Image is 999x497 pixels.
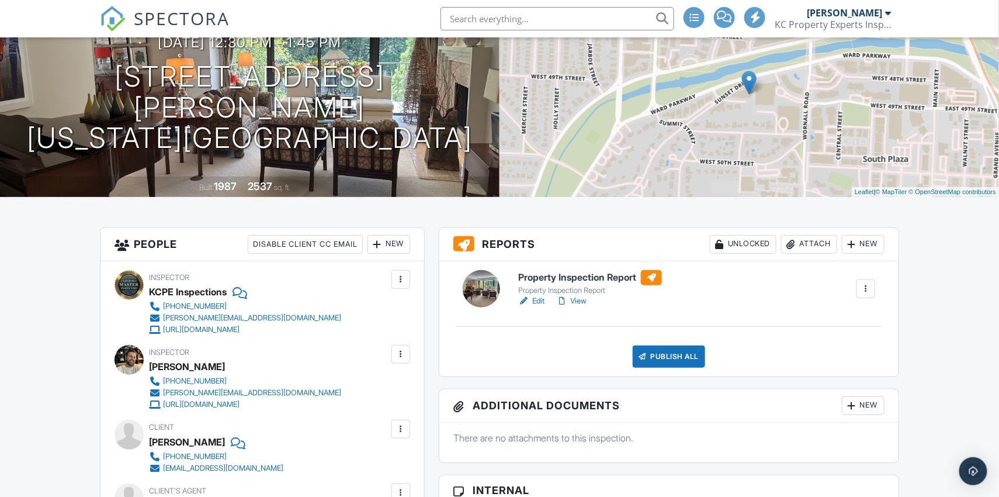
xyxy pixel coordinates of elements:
h3: [DATE] 12:30 pm - 1:45 pm [158,34,342,50]
a: [URL][DOMAIN_NAME] [149,399,341,410]
a: [PERSON_NAME][EMAIL_ADDRESS][DOMAIN_NAME] [149,387,341,399]
div: [PERSON_NAME] [149,433,225,451]
div: [EMAIL_ADDRESS][DOMAIN_NAME] [163,464,283,473]
span: Inspector [149,348,189,357]
a: [URL][DOMAIN_NAME] [149,324,341,336]
div: [PERSON_NAME][EMAIL_ADDRESS][DOMAIN_NAME] [163,388,341,398]
div: 1987 [214,180,237,192]
h6: Property Inspection Report [518,270,662,285]
div: KCPE Inspections [149,283,227,301]
div: Disable Client CC Email [248,235,363,254]
a: [PHONE_NUMBER] [149,451,283,463]
a: [PHONE_NUMBER] [149,301,341,312]
div: [PERSON_NAME] [807,7,883,19]
a: © MapTiler [876,188,907,195]
div: Property Inspection Report [518,286,662,295]
div: [PERSON_NAME][EMAIL_ADDRESS][DOMAIN_NAME] [163,313,341,323]
a: © OpenStreetMap contributors [909,188,996,195]
div: Open Intercom Messenger [959,457,987,485]
div: [PHONE_NUMBER] [163,377,227,386]
div: 2537 [248,180,273,192]
input: Search everything... [440,7,674,30]
a: Property Inspection Report Property Inspection Report [518,270,662,296]
div: New [842,235,884,254]
div: KC Property Experts Inspections [775,19,892,30]
span: sq. ft. [275,183,291,192]
span: Inspector [149,273,189,282]
div: [PHONE_NUMBER] [163,302,227,311]
a: Edit [518,295,544,307]
div: [PHONE_NUMBER] [163,452,227,461]
h3: Reports [439,228,899,261]
a: View [556,295,587,307]
p: There are no attachments to this inspection. [453,432,884,444]
span: Built [200,183,213,192]
div: New [367,235,410,254]
div: [URL][DOMAIN_NAME] [163,325,240,334]
div: [PERSON_NAME] [149,358,225,375]
a: [EMAIL_ADDRESS][DOMAIN_NAME] [149,463,283,474]
a: [PHONE_NUMBER] [149,375,341,387]
span: Client [149,423,174,432]
div: | [852,187,999,197]
h3: Additional Documents [439,389,899,423]
h1: [STREET_ADDRESS][PERSON_NAME] [US_STATE][GEOGRAPHIC_DATA] [19,61,481,154]
span: Client's Agent [149,486,206,495]
div: [URL][DOMAIN_NAME] [163,400,240,409]
div: New [842,396,884,415]
div: Attach [781,235,837,254]
h3: People [100,228,424,261]
div: Unlocked [710,235,776,254]
img: The Best Home Inspection Software - Spectora [100,6,126,32]
a: SPECTORA [100,16,230,40]
span: SPECTORA [134,6,230,30]
div: Publish All [633,346,706,368]
a: [PERSON_NAME][EMAIL_ADDRESS][DOMAIN_NAME] [149,312,341,324]
a: Leaflet [855,188,874,195]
